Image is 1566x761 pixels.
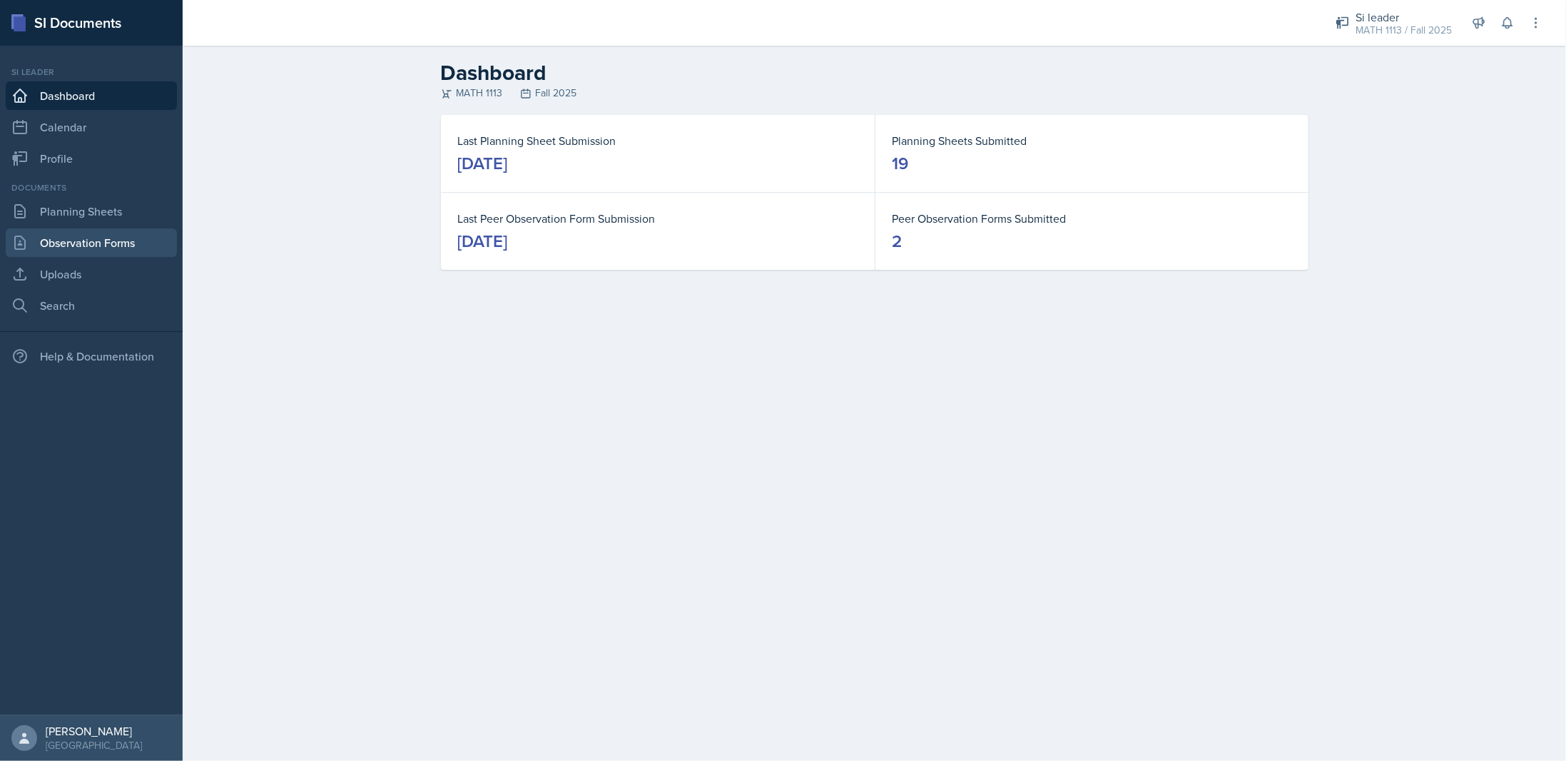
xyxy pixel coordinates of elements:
[6,291,177,320] a: Search
[458,152,508,175] div: [DATE]
[6,181,177,194] div: Documents
[6,228,177,257] a: Observation Forms
[893,132,1291,149] dt: Planning Sheets Submitted
[893,152,909,175] div: 19
[1356,23,1452,38] div: MATH 1113 / Fall 2025
[46,724,142,738] div: [PERSON_NAME]
[6,197,177,226] a: Planning Sheets
[6,144,177,173] a: Profile
[458,132,858,149] dt: Last Planning Sheet Submission
[458,210,858,227] dt: Last Peer Observation Form Submission
[6,81,177,110] a: Dashboard
[6,66,177,79] div: Si leader
[46,738,142,752] div: [GEOGRAPHIC_DATA]
[893,230,903,253] div: 2
[893,210,1291,227] dt: Peer Observation Forms Submitted
[458,230,508,253] div: [DATE]
[441,60,1308,86] h2: Dashboard
[6,113,177,141] a: Calendar
[1356,9,1452,26] div: Si leader
[441,86,1308,101] div: MATH 1113 Fall 2025
[6,260,177,288] a: Uploads
[6,342,177,371] div: Help & Documentation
